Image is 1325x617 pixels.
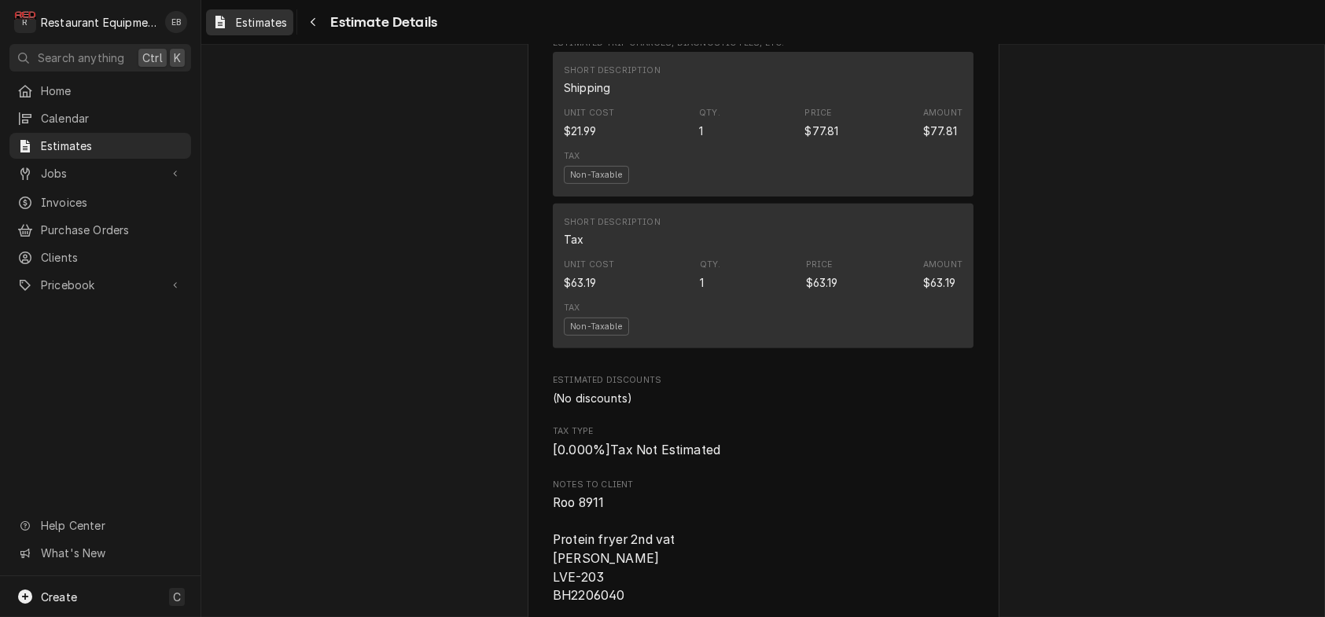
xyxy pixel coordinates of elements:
[564,64,661,96] div: Short Description
[564,259,614,290] div: Cost
[9,189,191,215] a: Invoices
[806,274,838,291] div: Price
[564,79,610,96] div: Short Description
[41,517,182,534] span: Help Center
[564,107,614,138] div: Cost
[41,165,160,182] span: Jobs
[923,123,957,139] div: Amount
[553,374,974,387] span: Estimated Discounts
[700,259,721,271] div: Qty.
[9,512,191,538] a: Go to Help Center
[553,443,720,457] span: [ 0.000 %] Tax Not Estimated
[300,9,326,35] button: Navigate back
[700,274,704,291] div: Quantity
[923,259,962,271] div: Amount
[564,216,661,248] div: Short Description
[564,302,580,314] div: Tax
[41,222,183,238] span: Purchase Orders
[553,425,974,438] span: Tax Type
[564,64,661,77] div: Short Description
[173,589,181,605] span: C
[41,277,160,293] span: Pricebook
[9,44,191,72] button: Search anythingCtrlK
[923,107,962,138] div: Amount
[804,107,831,119] div: Price
[9,272,191,298] a: Go to Pricebook
[564,166,629,184] span: Non-Taxable
[553,425,974,459] div: Tax Type
[806,259,833,271] div: Price
[142,50,163,66] span: Ctrl
[553,390,974,406] div: Estimated Discounts List
[699,107,720,119] div: Qty.
[564,318,629,336] span: Non-Taxable
[41,249,183,266] span: Clients
[9,160,191,186] a: Go to Jobs
[9,244,191,270] a: Clients
[38,50,124,66] span: Search anything
[553,374,974,406] div: Estimated Discounts
[806,259,838,290] div: Price
[553,52,974,355] div: Estimated Trip Charges, Diagnostic Fees, etc. List
[9,105,191,131] a: Calendar
[9,217,191,243] a: Purchase Orders
[41,545,182,561] span: What's New
[564,107,614,119] div: Unit Cost
[165,11,187,33] div: Emily Bird's Avatar
[564,274,596,291] div: Cost
[9,133,191,159] a: Estimates
[553,52,974,196] div: Line Item
[41,138,183,154] span: Estimates
[326,12,437,33] span: Estimate Details
[41,590,77,604] span: Create
[41,83,183,99] span: Home
[174,50,181,66] span: K
[9,78,191,104] a: Home
[9,540,191,566] a: Go to What's New
[553,479,974,491] span: Notes to Client
[804,107,838,138] div: Price
[41,14,156,31] div: Restaurant Equipment Diagnostics
[236,14,287,31] span: Estimates
[14,11,36,33] div: R
[564,231,583,248] div: Short Description
[699,123,703,139] div: Quantity
[564,216,661,229] div: Short Description
[553,204,974,348] div: Line Item
[41,110,183,127] span: Calendar
[923,274,955,291] div: Amount
[206,9,293,35] a: Estimates
[165,11,187,33] div: EB
[564,150,580,163] div: Tax
[804,123,838,139] div: Price
[41,194,183,211] span: Invoices
[923,259,962,290] div: Amount
[700,259,721,290] div: Quantity
[564,259,614,271] div: Unit Cost
[923,107,962,119] div: Amount
[564,123,596,139] div: Cost
[553,37,974,355] div: Estimated Trip Charges, Diagnostic Fees, etc.
[699,107,720,138] div: Quantity
[553,441,974,460] span: Tax Type
[14,11,36,33] div: Restaurant Equipment Diagnostics's Avatar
